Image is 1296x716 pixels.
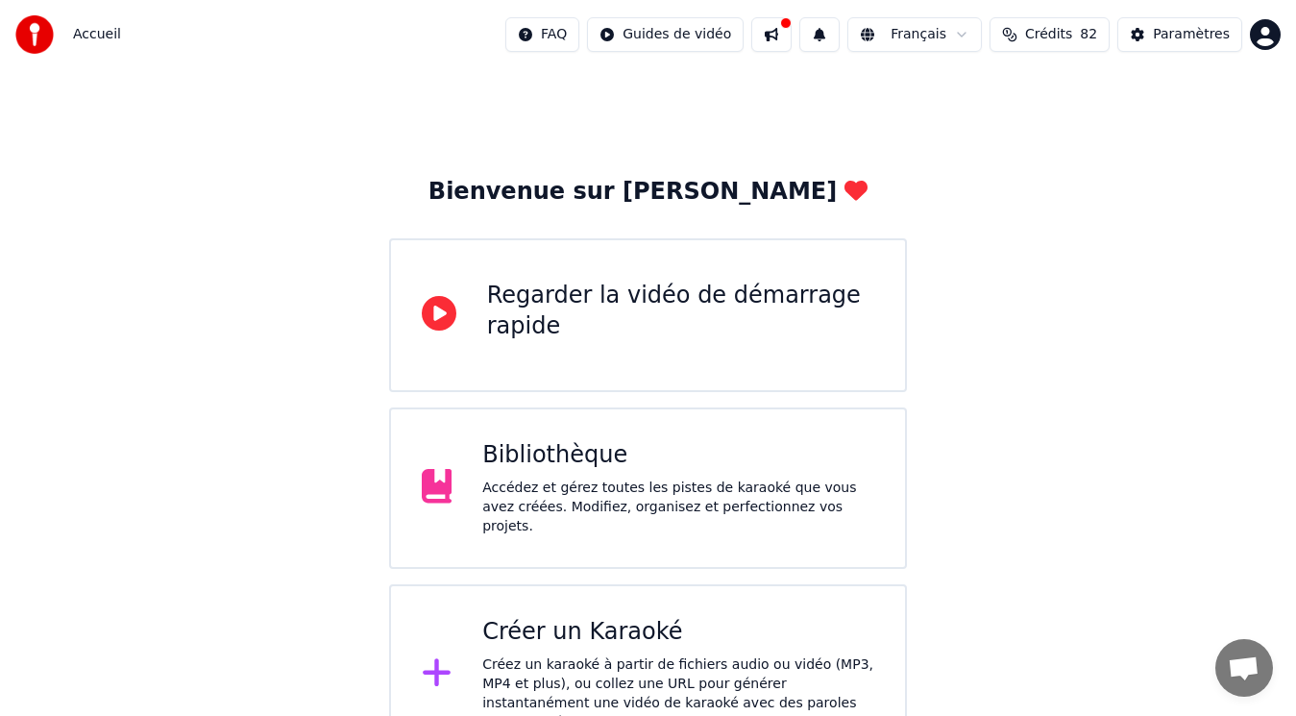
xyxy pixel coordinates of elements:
div: Regarder la vidéo de démarrage rapide [487,281,875,342]
nav: breadcrumb [73,25,121,44]
button: Crédits82 [990,17,1110,52]
span: Accueil [73,25,121,44]
div: Bienvenue sur [PERSON_NAME] [428,177,868,208]
div: Accédez et gérez toutes les pistes de karaoké que vous avez créées. Modifiez, organisez et perfec... [482,479,874,536]
button: Paramètres [1117,17,1242,52]
div: Créer un Karaoké [482,617,874,648]
a: Ouvrir le chat [1215,639,1273,697]
span: Crédits [1025,25,1072,44]
div: Bibliothèque [482,440,874,471]
button: Guides de vidéo [587,17,744,52]
button: FAQ [505,17,579,52]
img: youka [15,15,54,54]
div: Paramètres [1153,25,1230,44]
span: 82 [1080,25,1097,44]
